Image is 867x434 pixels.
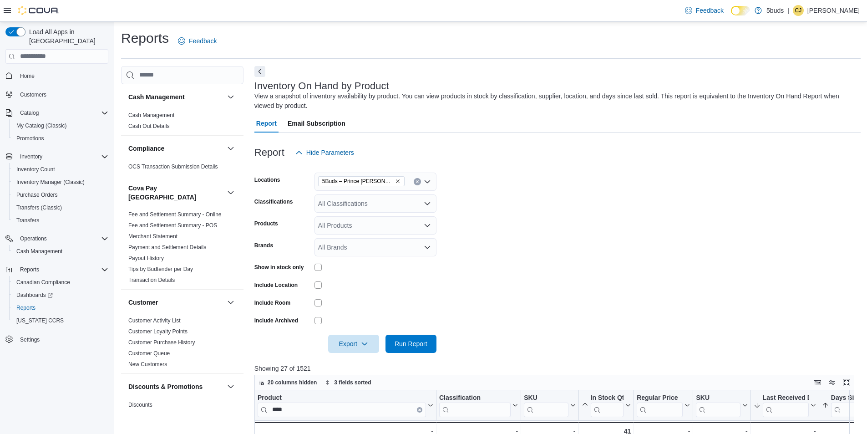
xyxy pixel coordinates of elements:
h1: Reports [121,29,169,47]
div: Product [258,393,426,417]
a: Dashboards [9,289,112,301]
span: Washington CCRS [13,315,108,326]
button: Open list of options [424,200,431,207]
a: Fee and Settlement Summary - POS [128,222,217,229]
button: Clear input [417,407,422,412]
span: New Customers [128,361,167,368]
span: Payment and Settlement Details [128,244,206,251]
button: Operations [16,233,51,244]
button: Cova Pay [GEOGRAPHIC_DATA] [128,184,223,202]
a: Customer Queue [128,350,170,357]
a: Settings [16,334,43,345]
span: Inventory [16,151,108,162]
button: Reports [2,263,112,276]
a: Inventory Manager (Classic) [13,177,88,188]
p: 5buds [766,5,784,16]
label: Products [254,220,278,227]
a: Discounts [128,402,152,408]
h3: Customer [128,298,158,307]
div: View a snapshot of inventory availability by product. You can view products in stock by classific... [254,92,856,111]
label: Include Location [254,281,298,289]
span: Inventory Manager (Classic) [16,179,85,186]
button: Catalog [2,107,112,119]
span: Cash Management [13,246,108,257]
label: Classifications [254,198,293,205]
span: Canadian Compliance [16,279,70,286]
button: Compliance [225,143,236,154]
span: Cash Management [16,248,62,255]
span: Customer Purchase History [128,339,195,346]
span: Inventory Manager (Classic) [13,177,108,188]
p: [PERSON_NAME] [807,5,860,16]
span: 5Buds – Prince [PERSON_NAME] [322,177,393,186]
a: Customer Purchase History [128,339,195,346]
span: Cash Management [128,112,174,119]
a: Inventory Count [13,164,59,175]
span: Home [16,70,108,82]
button: Classification [439,393,518,417]
p: Showing 27 of 1521 [254,364,861,373]
nav: Complex example [5,66,108,370]
a: New Customers [128,361,167,368]
button: 3 fields sorted [321,377,375,388]
button: In Stock Qty [581,393,631,417]
button: Customer [225,297,236,308]
button: Operations [2,232,112,245]
button: Discounts & Promotions [128,382,223,391]
label: Brands [254,242,273,249]
span: Transfers [16,217,39,224]
span: Reports [20,266,39,273]
button: Home [2,69,112,82]
span: 5Buds – Prince Albert [318,176,405,186]
button: Reports [16,264,43,275]
span: [US_STATE] CCRS [16,317,64,324]
button: Purchase Orders [9,189,112,201]
div: In Stock Qty [590,393,624,402]
span: My Catalog (Classic) [13,120,108,131]
span: Dashboards [16,291,53,299]
button: [US_STATE] CCRS [9,314,112,327]
a: My Catalog (Classic) [13,120,71,131]
a: Canadian Compliance [13,277,74,288]
a: Tips by Budtender per Day [128,266,193,272]
button: Display options [826,377,837,388]
a: Cash Management [13,246,66,257]
span: Report [256,114,277,133]
span: Transfers (Classic) [13,202,108,213]
button: Last Received Date [754,393,816,417]
button: Transfers (Classic) [9,201,112,214]
span: Merchant Statement [128,233,177,240]
span: Operations [20,235,47,242]
span: Reports [13,302,108,313]
span: Fee and Settlement Summary - POS [128,222,217,229]
span: Inventory Count [16,166,55,173]
h3: Compliance [128,144,164,153]
a: Transaction Details [128,277,175,283]
div: Last Received Date [763,393,809,402]
a: Feedback [174,32,220,50]
a: Customers [16,89,50,100]
span: 20 columns hidden [268,379,317,386]
span: 3 fields sorted [334,379,371,386]
a: Customer Activity List [128,317,181,324]
img: Cova [18,6,59,15]
span: Feedback [189,36,217,46]
button: Cash Management [9,245,112,258]
a: Merchant Statement [128,233,177,240]
a: Feedback [681,1,727,20]
div: Last Received Date [763,393,809,417]
a: Fee and Settlement Summary - Online [128,211,222,218]
span: Settings [20,336,40,343]
a: OCS Transaction Submission Details [128,163,218,170]
label: Show in stock only [254,264,304,271]
button: Cash Management [225,92,236,102]
h3: Report [254,147,284,158]
label: Include Room [254,299,290,306]
a: Payout History [128,255,164,261]
button: Next [254,66,265,77]
button: Regular Price [637,393,690,417]
span: Cash Out Details [128,123,170,130]
span: Transaction Details [128,276,175,284]
h3: Inventory On Hand by Product [254,81,389,92]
